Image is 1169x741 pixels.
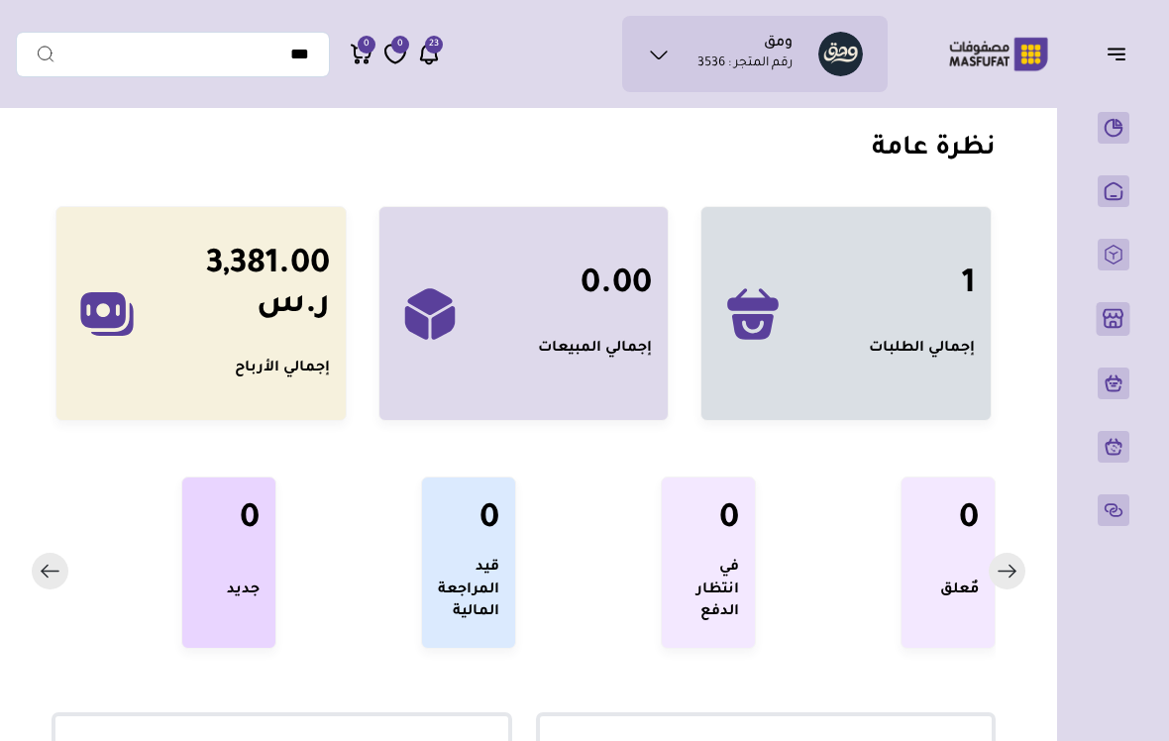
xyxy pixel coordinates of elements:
span: 0 [397,36,403,53]
h3: 0 [959,501,979,541]
img: Logo [935,35,1062,73]
h1: ومق [764,35,793,54]
strong: نظرة عامة [872,136,996,163]
div: قيد المراجعة المالية [438,557,499,624]
a: 23 [417,42,441,66]
div: إجمالي الأرباح [235,358,330,379]
a: 0 [383,42,407,66]
img: صالح [818,32,863,76]
a: 0 [350,42,373,66]
h3: 1 [962,266,975,306]
h3: 0 [240,501,260,541]
h3: 0.00 [581,266,652,306]
p: رقم المتجر : 3536 [697,54,793,74]
h3: 3,381.00 ر.س [166,247,330,326]
span: 0 [364,36,370,53]
div: إجمالي الطلبات [869,338,975,360]
h3: 0 [479,501,499,541]
div: مٌعلق [940,557,979,624]
div: في انتظار الدفع [678,557,739,624]
span: 23 [429,36,439,53]
div: إجمالي المبيعات [538,338,652,360]
h3: 0 [719,501,739,541]
div: جديد [227,557,260,624]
